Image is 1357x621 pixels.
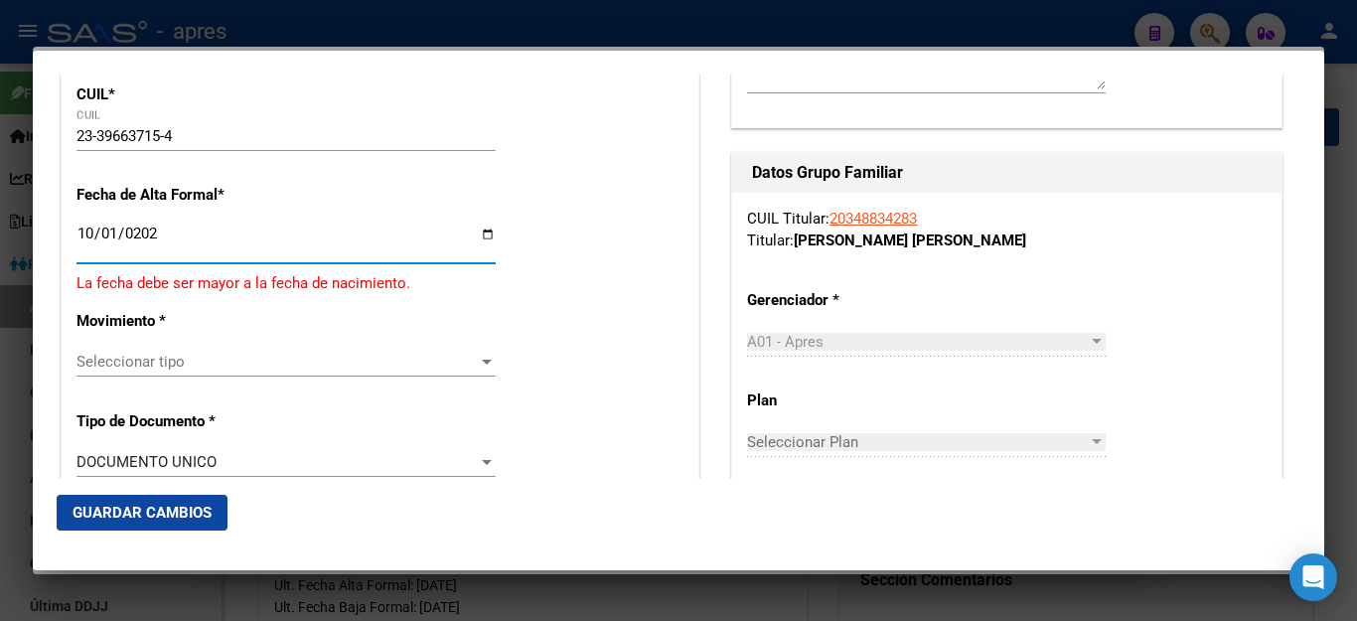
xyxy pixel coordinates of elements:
p: La fecha debe ser mayor a la fecha de nacimiento. [76,272,683,295]
p: Tipo de Documento * [76,410,258,433]
h1: Datos Grupo Familiar [752,161,1262,185]
p: Gerenciador * [747,289,903,312]
a: 20348834283 [829,210,917,228]
p: CUIL [76,83,258,106]
p: Movimiento * [76,310,258,333]
span: Guardar Cambios [73,504,212,522]
p: Fecha de Alta Formal [76,184,258,207]
p: Plan [747,389,903,412]
span: Seleccionar tipo [76,353,478,371]
span: Seleccionar Plan [747,433,1088,451]
strong: [PERSON_NAME] [PERSON_NAME] [794,232,1026,249]
span: A01 - Apres [747,333,824,351]
div: Open Intercom Messenger [1289,553,1337,601]
button: Guardar Cambios [57,495,227,531]
span: DOCUMENTO UNICO [76,453,217,471]
div: CUIL Titular: Titular: [747,208,1267,252]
